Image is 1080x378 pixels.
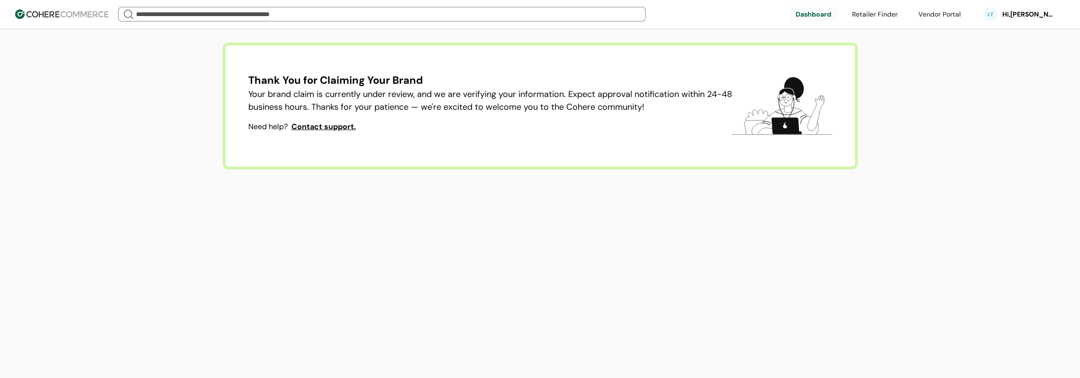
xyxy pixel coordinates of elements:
button: Hi,[PERSON_NAME] [1001,9,1055,19]
p: Your brand claim is currently under review, and we are verifying your information. Expect approva... [248,88,732,114]
div: Need help? [248,114,732,140]
a: Contact support. [288,122,356,132]
img: Cohere Welcome Illustration [732,57,832,155]
div: Hi, [PERSON_NAME] [1001,9,1053,19]
h4: Thank You for Claiming Your Brand [248,72,732,88]
img: Cohere Logo [15,9,109,19]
